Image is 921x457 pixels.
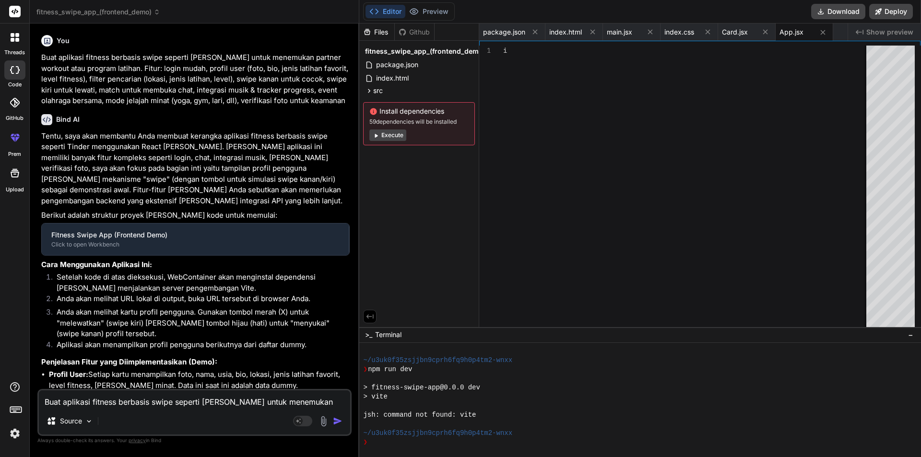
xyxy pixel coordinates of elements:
[369,129,406,141] button: Execute
[365,330,372,340] span: >_
[779,27,803,37] span: App.jsx
[366,5,405,18] button: Editor
[129,437,146,443] span: privacy
[57,36,70,46] h6: You
[6,186,24,194] label: Upload
[866,27,913,37] span: Show preview
[363,410,476,420] span: jsh: command not found: vite
[363,365,368,374] span: ❯
[363,392,387,401] span: > vite
[333,416,342,426] img: icon
[318,416,329,427] img: attachment
[60,416,82,426] p: Source
[42,223,349,255] button: Fitness Swipe App (Frontend Demo)Click to open Workbench
[363,429,512,438] span: ~/u3uk0f35zsjjbn9cprh6fq9h0p4tm2-wnxx
[56,115,80,124] h6: Bind AI
[49,370,88,379] strong: Profil User:
[811,4,865,19] button: Download
[49,293,350,307] li: Anda akan melihat URL lokal di output, buka URL tersebut di browser Anda.
[483,27,525,37] span: package.json
[479,46,491,56] div: 1
[85,417,93,425] img: Pick Models
[41,52,350,106] p: Buat aplikasi fitness berbasis swipe seperti [PERSON_NAME] untuk menemukan partner workout atau p...
[906,327,915,342] button: −
[664,27,694,37] span: index.css
[363,356,512,365] span: ~/u3uk0f35zsjjbn9cprh6fq9h0p4tm2-wnxx
[375,72,410,84] span: index.html
[8,81,22,89] label: code
[869,4,913,19] button: Deploy
[405,5,452,18] button: Preview
[49,307,350,340] li: Anda akan melihat kartu profil pengguna. Gunakan tombol merah (X) untuk "melewatkan" (swipe kiri)...
[375,59,419,70] span: package.json
[6,114,24,122] label: GitHub
[41,357,217,366] strong: Penjelasan Fitur yang Diimplementasikan (Demo):
[369,118,469,126] span: 59 dependencies will be installed
[49,272,350,293] li: Setelah kode di atas dieksekusi, WebContainer akan menginstal dependensi [PERSON_NAME] menjalanka...
[363,438,368,447] span: ❯
[49,340,350,353] li: Aplikasi akan menampilkan profil pengguna berikutnya dari daftar dummy.
[51,230,339,240] div: Fitness Swipe App (Frontend Demo)
[37,436,352,445] p: Always double-check its answers. Your in Bind
[908,330,913,340] span: −
[36,7,160,17] span: fitness_swipe_app_(frontend_demo)
[49,369,350,391] li: Setiap kartu menampilkan foto, nama, usia, bio, lokasi, jenis latihan favorit, level fitness, [PE...
[722,27,748,37] span: Card.jsx
[41,260,152,269] strong: Cara Menggunakan Aplikasi Ini:
[7,425,23,442] img: settings
[368,365,412,374] span: npm run dev
[363,383,480,392] span: > fitness-swipe-app@0.0.0 dev
[503,46,507,55] span: i
[373,86,383,95] span: src
[8,150,21,158] label: prem
[369,106,469,116] span: Install dependencies
[395,27,434,37] div: Github
[41,131,350,207] p: Tentu, saya akan membantu Anda membuat kerangka aplikasi fitness berbasis swipe seperti Tinder me...
[4,48,25,57] label: threads
[41,210,350,221] p: Berikut adalah struktur proyek [PERSON_NAME] kode untuk memulai:
[365,47,485,56] span: fitness_swipe_app_(frontend_demo)
[51,241,339,248] div: Click to open Workbench
[359,27,394,37] div: Files
[375,330,401,340] span: Terminal
[549,27,582,37] span: index.html
[607,27,632,37] span: main.jsx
